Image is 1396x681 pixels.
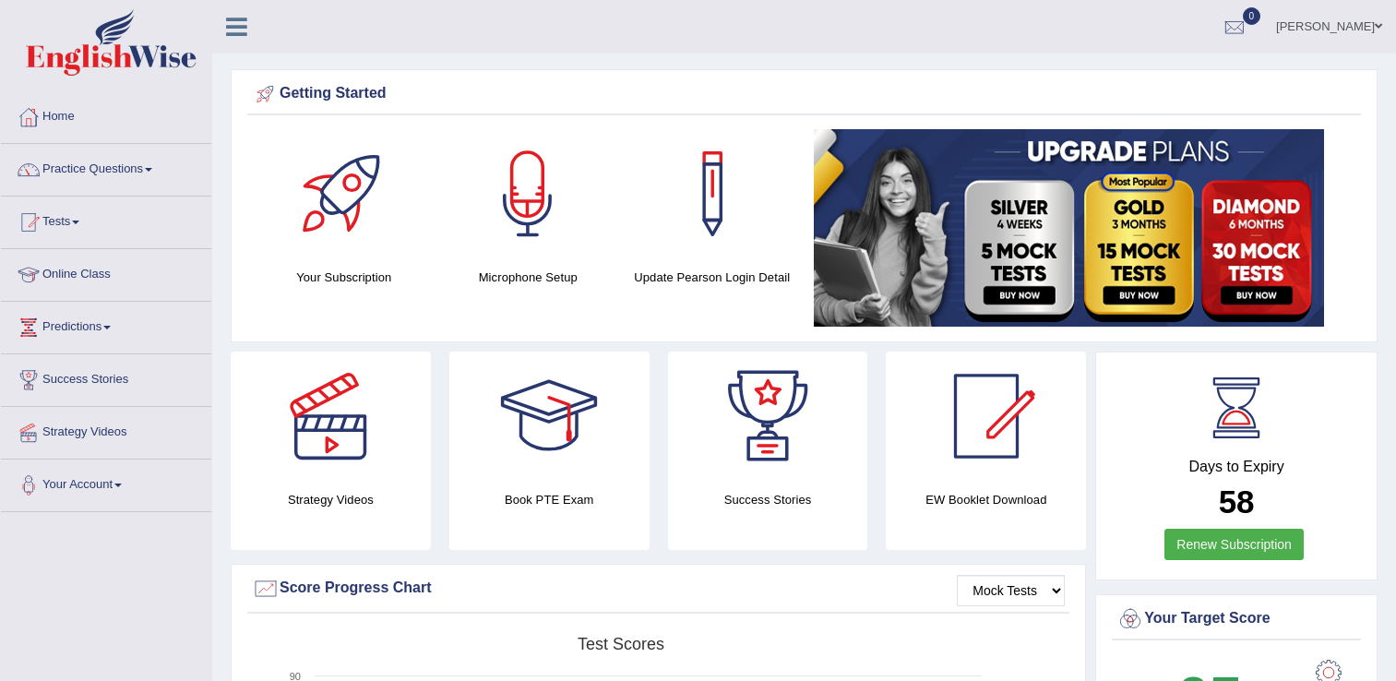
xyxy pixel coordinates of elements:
[231,490,431,509] h4: Strategy Videos
[1116,459,1356,475] h4: Days to Expiry
[446,268,612,287] h4: Microphone Setup
[1,91,211,137] a: Home
[1,197,211,243] a: Tests
[1,144,211,190] a: Practice Questions
[1,460,211,506] a: Your Account
[814,129,1324,327] img: small5.jpg
[1116,605,1356,633] div: Your Target Score
[1164,529,1304,560] a: Renew Subscription
[1243,7,1261,25] span: 0
[1219,484,1255,520] b: 58
[629,268,795,287] h4: Update Pearson Login Detail
[1,407,211,453] a: Strategy Videos
[449,490,650,509] h4: Book PTE Exam
[1,354,211,400] a: Success Stories
[1,302,211,348] a: Predictions
[252,575,1065,603] div: Score Progress Chart
[252,80,1356,108] div: Getting Started
[886,490,1086,509] h4: EW Booklet Download
[668,490,868,509] h4: Success Stories
[261,268,427,287] h4: Your Subscription
[578,635,664,653] tspan: Test scores
[1,249,211,295] a: Online Class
